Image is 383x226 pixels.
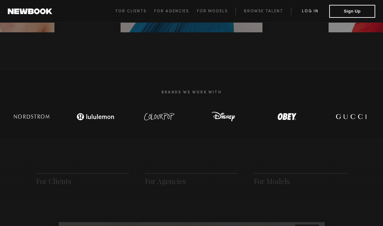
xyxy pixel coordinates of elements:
button: Sign Up [329,5,375,18]
a: For Agencies [145,176,186,186]
img: logo-colour-pop.svg [138,110,180,123]
a: For Agencies [154,7,197,15]
a: For Clients [116,7,154,15]
span: For Agencies [154,9,189,13]
img: logo-nordstrom.svg [9,110,54,123]
a: Browse Talent [236,7,291,15]
img: logo-lulu.svg [73,110,118,123]
span: For Models [197,9,228,13]
a: For Models [197,7,236,15]
img: logo-disney.svg [202,110,244,123]
span: For Clients [116,9,146,13]
a: Log in [291,7,329,15]
img: logo-obey.svg [266,110,308,123]
a: For Clients [36,176,71,186]
a: For Models [254,176,290,186]
img: logo-gucci.svg [330,110,372,123]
